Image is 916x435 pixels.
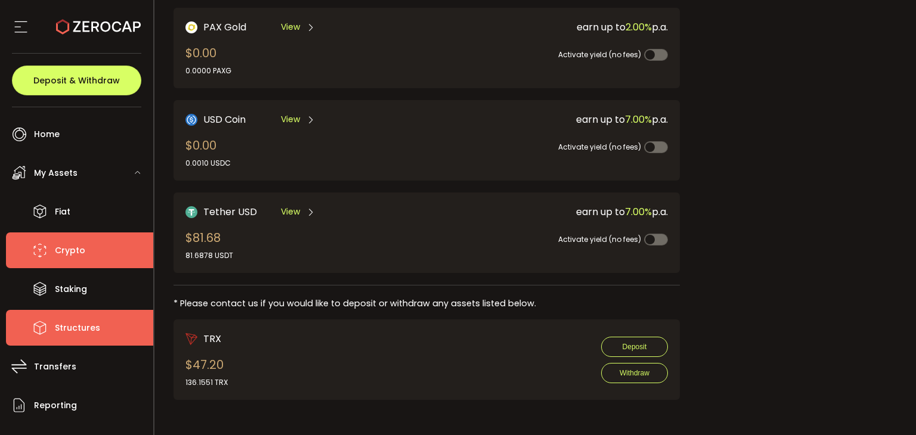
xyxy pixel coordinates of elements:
span: Transfers [34,358,76,375]
span: Structures [55,319,100,337]
div: earn up to p.a. [426,204,668,219]
span: Tether USD [203,204,257,219]
div: $0.00 [185,44,231,76]
span: PAX Gold [203,20,246,35]
div: 0.0000 PAXG [185,66,231,76]
span: Fiat [55,203,70,220]
span: 2.00% [626,20,652,34]
div: $81.68 [185,229,233,261]
span: Crypto [55,242,85,259]
button: Deposit & Withdraw [12,66,141,95]
span: TRX [203,331,221,346]
span: View [281,113,300,126]
iframe: Chat Widget [856,378,916,435]
div: 81.6878 USDT [185,250,233,261]
span: Withdraw [620,369,649,377]
img: Tether USD [185,206,197,218]
div: earn up to p.a. [426,112,668,127]
div: earn up to p.a. [426,20,668,35]
span: View [281,21,300,33]
span: Activate yield (no fees) [558,49,641,60]
span: My Assets [34,164,78,182]
span: Reporting [34,397,77,414]
div: $47.20 [185,356,228,388]
span: Home [34,126,60,143]
button: Withdraw [601,363,668,383]
button: Deposit [601,337,668,357]
span: Activate yield (no fees) [558,142,641,152]
span: 7.00% [625,113,652,126]
div: 136.1551 TRX [185,377,228,388]
span: Staking [55,281,87,298]
img: USD Coin [185,114,197,126]
img: trx_portfolio.png [185,333,197,345]
span: Deposit [623,343,647,351]
span: 7.00% [625,205,652,219]
span: Activate yield (no fees) [558,234,641,244]
img: PAX Gold [185,21,197,33]
span: USD Coin [203,112,246,127]
div: * Please contact us if you would like to deposit or withdraw any assets listed below. [174,297,680,310]
span: Deposit & Withdraw [33,76,120,85]
span: View [281,206,300,218]
div: $0.00 [185,136,231,169]
div: 0.0010 USDC [185,158,231,169]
